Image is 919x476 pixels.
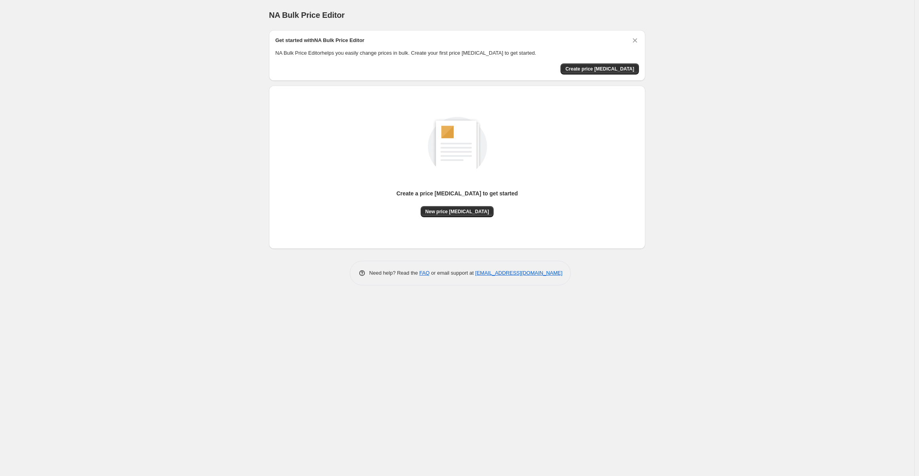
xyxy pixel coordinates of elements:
[430,270,475,276] span: or email support at
[369,270,419,276] span: Need help? Read the
[565,66,634,72] span: Create price [MEDICAL_DATA]
[269,11,345,19] span: NA Bulk Price Editor
[631,36,639,44] button: Dismiss card
[419,270,430,276] a: FAQ
[275,36,364,44] h2: Get started with NA Bulk Price Editor
[475,270,562,276] a: [EMAIL_ADDRESS][DOMAIN_NAME]
[561,63,639,75] button: Create price change job
[397,189,518,197] p: Create a price [MEDICAL_DATA] to get started
[425,208,489,215] span: New price [MEDICAL_DATA]
[275,49,639,57] p: NA Bulk Price Editor helps you easily change prices in bulk. Create your first price [MEDICAL_DAT...
[421,206,494,217] button: New price [MEDICAL_DATA]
